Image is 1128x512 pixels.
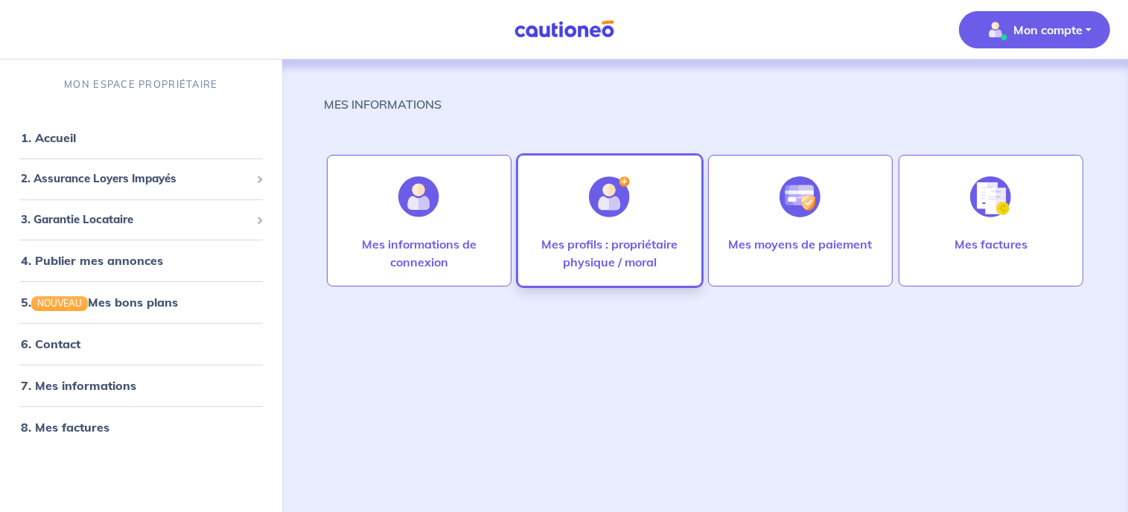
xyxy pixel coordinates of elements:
[398,176,439,217] img: illu_account.svg
[21,130,76,145] a: 1. Accueil
[6,371,276,400] div: 7. Mes informations
[6,287,276,317] div: 5.NOUVEAUMes bons plans
[6,123,276,153] div: 1. Accueil
[959,11,1110,48] button: illu_account_valid_menu.svgMon compte
[970,176,1011,217] img: illu_invoice.svg
[21,378,136,393] a: 7. Mes informations
[21,211,250,228] span: 3. Garantie Locataire
[589,176,630,217] img: illu_account_add.svg
[21,420,109,435] a: 8. Mes factures
[21,295,178,310] a: 5.NOUVEAUMes bons plans
[6,164,276,193] div: 2. Assurance Loyers Impayés
[780,176,820,217] img: illu_credit_card_no_anim.svg
[342,235,496,271] p: Mes informations de connexion
[324,95,442,113] p: MES INFORMATIONS
[728,235,872,253] p: Mes moyens de paiement
[6,205,276,234] div: 3. Garantie Locataire
[955,235,1027,253] p: Mes factures
[64,77,217,92] p: MON ESPACE PROPRIÉTAIRE
[984,18,1007,42] img: illu_account_valid_menu.svg
[21,170,250,188] span: 2. Assurance Loyers Impayés
[1013,21,1083,39] p: Mon compte
[6,412,276,442] div: 8. Mes factures
[509,20,620,39] img: Cautioneo
[6,329,276,359] div: 6. Contact
[21,253,163,268] a: 4. Publier mes annonces
[6,246,276,275] div: 4. Publier mes annonces
[21,336,80,351] a: 6. Contact
[533,235,686,271] p: Mes profils : propriétaire physique / moral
